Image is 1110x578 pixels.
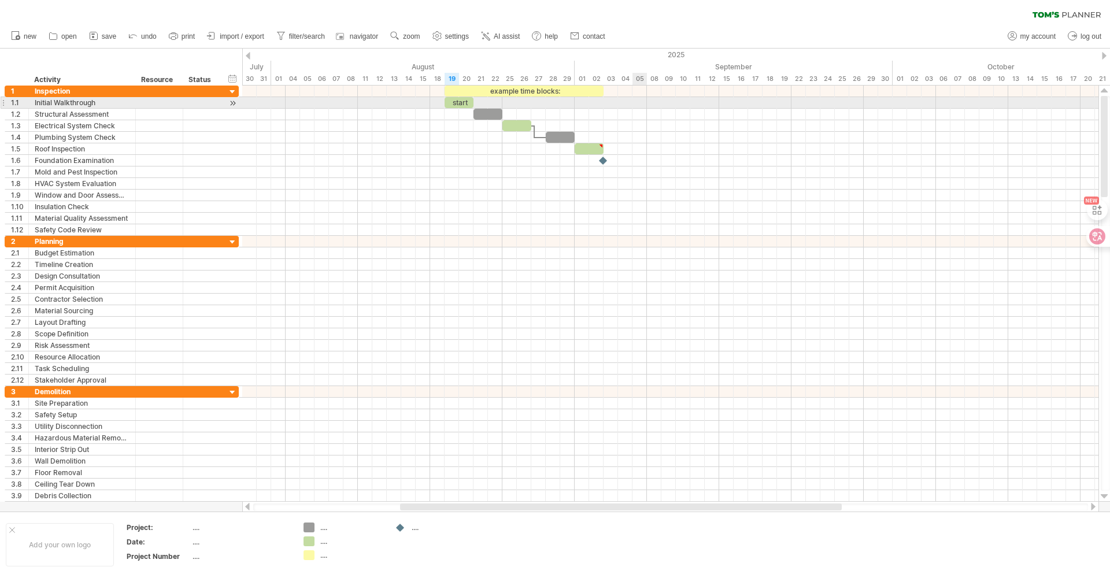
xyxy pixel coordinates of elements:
div: Tuesday, 21 October 2025 [1095,73,1109,85]
div: 3.1 [11,398,28,409]
div: 2 [11,236,28,247]
div: Friday, 12 September 2025 [705,73,719,85]
a: help [529,29,561,44]
div: 3.4 [11,432,28,443]
div: 1.7 [11,166,28,177]
div: Risk Assessment [35,340,129,351]
div: Friday, 8 August 2025 [343,73,358,85]
div: 3.7 [11,467,28,478]
div: Friday, 3 October 2025 [922,73,936,85]
div: Scope Definition [35,328,129,339]
div: Friday, 1 August 2025 [271,73,286,85]
div: .... [193,537,290,547]
div: .... [320,523,383,532]
div: Monday, 1 September 2025 [575,73,589,85]
div: .... [320,536,383,546]
div: Thursday, 18 September 2025 [763,73,777,85]
span: help [545,32,558,40]
div: Wednesday, 17 September 2025 [748,73,763,85]
div: Monday, 13 October 2025 [1008,73,1023,85]
div: Task Scheduling [35,363,129,374]
div: Monday, 18 August 2025 [430,73,445,85]
div: Monday, 4 August 2025 [286,73,300,85]
div: Structural Assessment [35,109,129,120]
a: log out [1065,29,1105,44]
div: example time blocks: [445,86,604,97]
div: Friday, 22 August 2025 [488,73,502,85]
div: start [445,97,473,108]
div: Thursday, 21 August 2025 [473,73,488,85]
div: Wednesday, 6 August 2025 [314,73,329,85]
span: print [182,32,195,40]
div: Utility Disconnection [35,421,129,432]
div: 1.5 [11,143,28,154]
span: undo [141,32,157,40]
div: Add your own logo [6,523,114,566]
a: print [166,29,198,44]
div: scroll to activity [227,97,238,109]
div: 1.9 [11,190,28,201]
div: September 2025 [575,61,893,73]
div: 2.6 [11,305,28,316]
div: Plumbing System Check [35,132,129,143]
div: Monday, 11 August 2025 [358,73,372,85]
div: 1.11 [11,213,28,224]
div: Monday, 20 October 2025 [1081,73,1095,85]
div: Material Quality Assessment [35,213,129,224]
div: 2.11 [11,363,28,374]
div: Hazardous Material Removal [35,432,129,443]
div: Resource Allocation [35,351,129,362]
div: Mold and Pest Inspection [35,166,129,177]
div: 2.5 [11,294,28,305]
div: Wednesday, 1 October 2025 [893,73,907,85]
a: filter/search [273,29,328,44]
div: 2.9 [11,340,28,351]
div: Project: [127,523,190,532]
div: Thursday, 16 October 2025 [1052,73,1066,85]
div: Interior Strip Out [35,444,129,455]
span: import / export [220,32,264,40]
div: Friday, 15 August 2025 [416,73,430,85]
div: Friday, 19 September 2025 [777,73,791,85]
div: 3.5 [11,444,28,455]
div: 3.2 [11,409,28,420]
div: Monday, 29 September 2025 [864,73,878,85]
div: Tuesday, 7 October 2025 [950,73,965,85]
span: new [24,32,36,40]
div: .... [193,523,290,532]
span: settings [445,32,469,40]
span: navigator [350,32,378,40]
div: Wednesday, 10 September 2025 [676,73,690,85]
a: open [46,29,80,44]
div: Friday, 26 September 2025 [849,73,864,85]
div: Wednesday, 15 October 2025 [1037,73,1052,85]
div: 1.10 [11,201,28,212]
div: 1.4 [11,132,28,143]
div: Tuesday, 12 August 2025 [372,73,387,85]
div: 1.6 [11,155,28,166]
div: Wednesday, 3 September 2025 [604,73,618,85]
div: Safety Code Review [35,224,129,235]
div: Foundation Examination [35,155,129,166]
div: Wednesday, 8 October 2025 [965,73,979,85]
div: Floor Removal [35,467,129,478]
div: 1.2 [11,109,28,120]
div: Demolition [35,386,129,397]
div: Friday, 10 October 2025 [994,73,1008,85]
div: 1.12 [11,224,28,235]
a: navigator [334,29,382,44]
div: Monday, 22 September 2025 [791,73,806,85]
a: save [86,29,120,44]
div: Tuesday, 19 August 2025 [445,73,459,85]
div: Layout Drafting [35,317,129,328]
div: 2.7 [11,317,28,328]
div: Date: [127,537,190,547]
div: Debris Collection [35,490,129,501]
div: Thursday, 31 July 2025 [257,73,271,85]
a: new [8,29,40,44]
div: 1.1 [11,97,28,108]
div: Tuesday, 26 August 2025 [517,73,531,85]
div: Friday, 29 August 2025 [560,73,575,85]
div: Design Consultation [35,271,129,281]
span: log out [1081,32,1101,40]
